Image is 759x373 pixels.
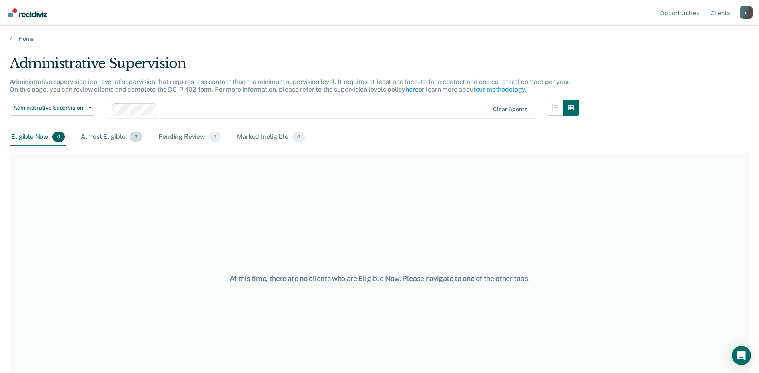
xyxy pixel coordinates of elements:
a: here [405,86,418,93]
span: 1 [209,132,221,142]
a: Home [10,35,749,42]
div: Marked Ineligible0 [235,128,306,146]
div: At this time, there are no clients who are Eligible Now. Please navigate to one of the other tabs. [195,274,565,283]
span: 0 [52,132,65,142]
button: Administrative Supervision [10,100,95,116]
span: 0 [292,132,305,142]
div: Pending Review1 [157,128,222,146]
div: Eligible Now0 [10,128,66,146]
div: d [740,6,753,19]
div: Administrative Supervision [10,55,579,78]
div: Almost Eligible3 [79,128,144,146]
button: Profile dropdown button [740,6,753,19]
div: Clear agents [493,106,527,113]
a: our methodology [476,86,525,93]
p: Administrative supervision is a level of supervision that requires less contact than the minimum ... [10,78,570,93]
span: Administrative Supervision [13,104,85,111]
div: Open Intercom Messenger [732,346,751,365]
img: Recidiviz [8,8,47,17]
span: 3 [130,132,142,142]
